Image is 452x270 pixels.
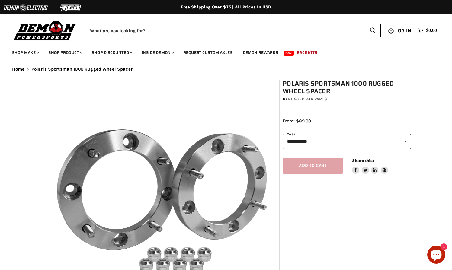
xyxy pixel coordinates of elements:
img: TGB Logo 2 [48,2,94,14]
a: Log in [393,28,415,33]
span: Polaris Sportsman 1000 Rugged Wheel Spacer [31,67,133,72]
h1: Polaris Sportsman 1000 Rugged Wheel Spacer [283,80,411,95]
inbox-online-store-chat: Shopify online store chat [425,246,447,265]
select: year [283,134,411,149]
span: From: $89.00 [283,118,311,124]
div: by [283,96,411,103]
img: Demon Electric Logo 2 [3,2,48,14]
ul: Main menu [8,44,435,59]
a: Shop Product [44,46,86,59]
input: Search [86,24,365,37]
a: Demon Rewards [238,46,283,59]
span: Log in [395,27,411,34]
a: Home [12,67,25,72]
span: New! [284,51,294,56]
img: Demon Powersports [12,20,78,41]
a: Request Custom Axles [179,46,237,59]
a: Rugged ATV Parts [288,97,327,102]
a: $0.00 [415,26,440,35]
a: Race Kits [292,46,322,59]
button: Search [365,24,381,37]
span: $0.00 [426,28,437,33]
a: Inside Demon [137,46,178,59]
a: Shop Make [8,46,43,59]
form: Product [86,24,381,37]
aside: Share this: [352,158,388,174]
span: Share this: [352,158,374,163]
a: Shop Discounted [87,46,136,59]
